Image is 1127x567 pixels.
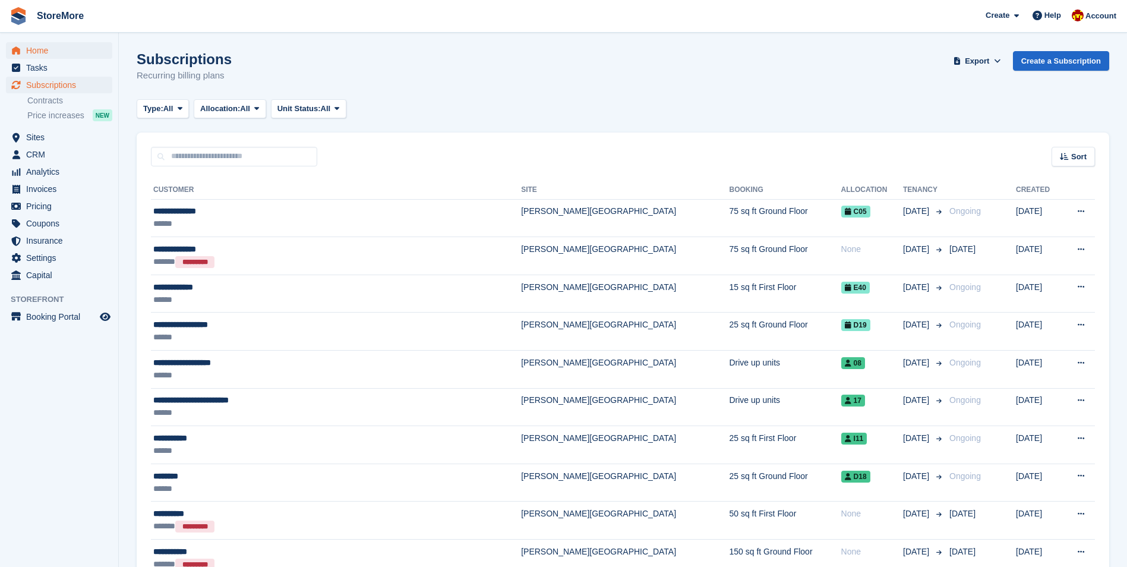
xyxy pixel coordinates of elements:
[26,267,97,283] span: Capital
[27,95,112,106] a: Contracts
[26,250,97,266] span: Settings
[903,281,932,294] span: [DATE]
[903,394,932,407] span: [DATE]
[143,103,163,115] span: Type:
[1016,351,1062,389] td: [DATE]
[26,198,97,215] span: Pricing
[903,319,932,331] span: [DATE]
[729,199,841,237] td: 75 sq ft Ground Floor
[841,319,870,331] span: D19
[1016,181,1062,200] th: Created
[841,282,870,294] span: E40
[949,509,976,518] span: [DATE]
[32,6,89,26] a: StoreMore
[521,502,729,540] td: [PERSON_NAME][GEOGRAPHIC_DATA]
[1016,464,1062,502] td: [DATE]
[903,181,945,200] th: Tenancy
[271,99,346,119] button: Unit Status: All
[137,69,232,83] p: Recurring billing plans
[949,206,981,216] span: Ongoing
[903,432,932,445] span: [DATE]
[521,388,729,426] td: [PERSON_NAME][GEOGRAPHIC_DATA]
[903,357,932,369] span: [DATE]
[1016,199,1062,237] td: [DATE]
[965,55,989,67] span: Export
[521,199,729,237] td: [PERSON_NAME][GEOGRAPHIC_DATA]
[729,237,841,275] td: 75 sq ft Ground Floor
[841,243,903,256] div: None
[521,426,729,464] td: [PERSON_NAME][GEOGRAPHIC_DATA]
[6,42,112,59] a: menu
[26,129,97,146] span: Sites
[841,546,903,558] div: None
[729,275,841,313] td: 15 sq ft First Floor
[1071,151,1087,163] span: Sort
[6,129,112,146] a: menu
[6,59,112,76] a: menu
[903,546,932,558] span: [DATE]
[6,198,112,215] a: menu
[6,215,112,232] a: menu
[1016,388,1062,426] td: [DATE]
[6,146,112,163] a: menu
[1072,10,1084,21] img: Store More Team
[26,59,97,76] span: Tasks
[903,243,932,256] span: [DATE]
[26,77,97,93] span: Subscriptions
[521,464,729,502] td: [PERSON_NAME][GEOGRAPHIC_DATA]
[841,181,903,200] th: Allocation
[26,308,97,325] span: Booking Portal
[986,10,1009,21] span: Create
[521,351,729,389] td: [PERSON_NAME][GEOGRAPHIC_DATA]
[26,42,97,59] span: Home
[6,232,112,249] a: menu
[903,205,932,218] span: [DATE]
[729,313,841,351] td: 25 sq ft Ground Floor
[1016,237,1062,275] td: [DATE]
[841,395,865,407] span: 17
[26,232,97,249] span: Insurance
[6,181,112,197] a: menu
[137,51,232,67] h1: Subscriptions
[26,215,97,232] span: Coupons
[321,103,331,115] span: All
[521,275,729,313] td: [PERSON_NAME][GEOGRAPHIC_DATA]
[6,250,112,266] a: menu
[240,103,250,115] span: All
[841,206,870,218] span: C05
[277,103,321,115] span: Unit Status:
[1085,10,1116,22] span: Account
[729,426,841,464] td: 25 sq ft First Floor
[26,146,97,163] span: CRM
[841,471,870,483] span: D18
[949,244,976,254] span: [DATE]
[521,313,729,351] td: [PERSON_NAME][GEOGRAPHIC_DATA]
[841,508,903,520] div: None
[10,7,27,25] img: stora-icon-8386f47178a22dfd0bd8f6a31ec36ba5ce8667c1dd55bd0f319d3a0aa187defe.svg
[6,163,112,180] a: menu
[137,99,189,119] button: Type: All
[729,181,841,200] th: Booking
[163,103,173,115] span: All
[949,282,981,292] span: Ongoing
[1016,275,1062,313] td: [DATE]
[951,51,1003,71] button: Export
[1013,51,1109,71] a: Create a Subscription
[521,237,729,275] td: [PERSON_NAME][GEOGRAPHIC_DATA]
[949,433,981,443] span: Ongoing
[841,433,867,445] span: I11
[729,502,841,540] td: 50 sq ft First Floor
[729,388,841,426] td: Drive up units
[729,351,841,389] td: Drive up units
[26,163,97,180] span: Analytics
[949,471,981,481] span: Ongoing
[1016,502,1062,540] td: [DATE]
[949,547,976,556] span: [DATE]
[841,357,865,369] span: 08
[729,464,841,502] td: 25 sq ft Ground Floor
[949,358,981,367] span: Ongoing
[949,395,981,405] span: Ongoing
[6,77,112,93] a: menu
[6,267,112,283] a: menu
[903,508,932,520] span: [DATE]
